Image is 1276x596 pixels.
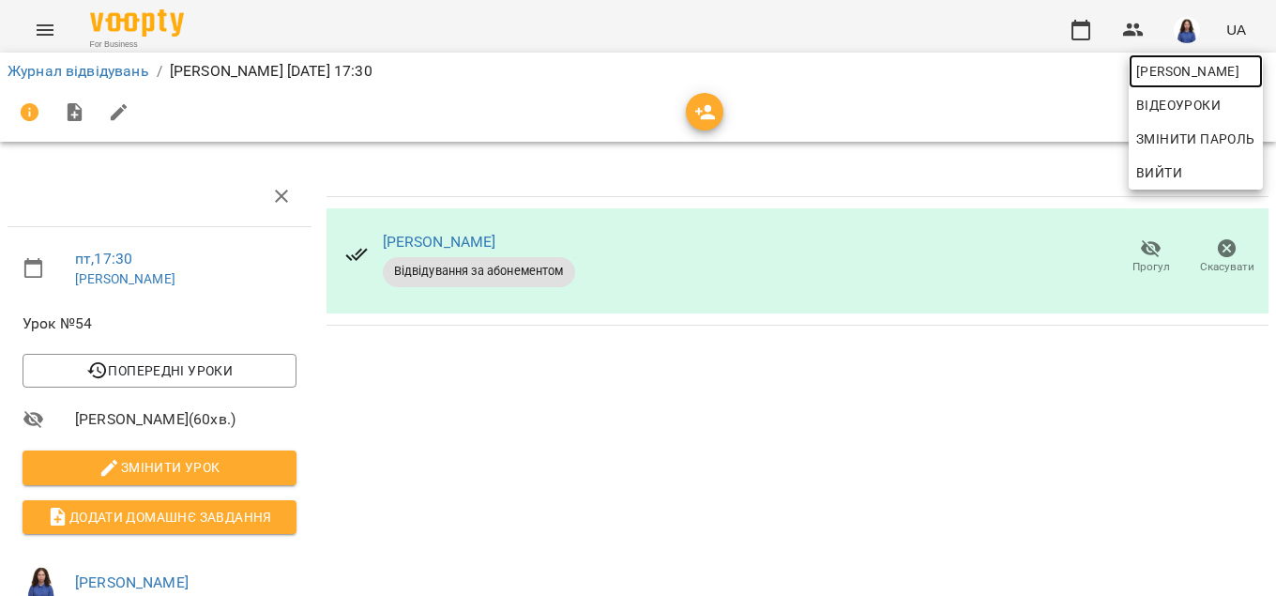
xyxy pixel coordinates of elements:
a: Відеоуроки [1129,88,1228,122]
span: Змінити пароль [1136,128,1255,150]
a: Змінити пароль [1129,122,1263,156]
a: [PERSON_NAME] [1129,54,1263,88]
span: Вийти [1136,161,1182,184]
button: Вийти [1129,156,1263,190]
span: Відеоуроки [1136,94,1221,116]
span: [PERSON_NAME] [1136,60,1255,83]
